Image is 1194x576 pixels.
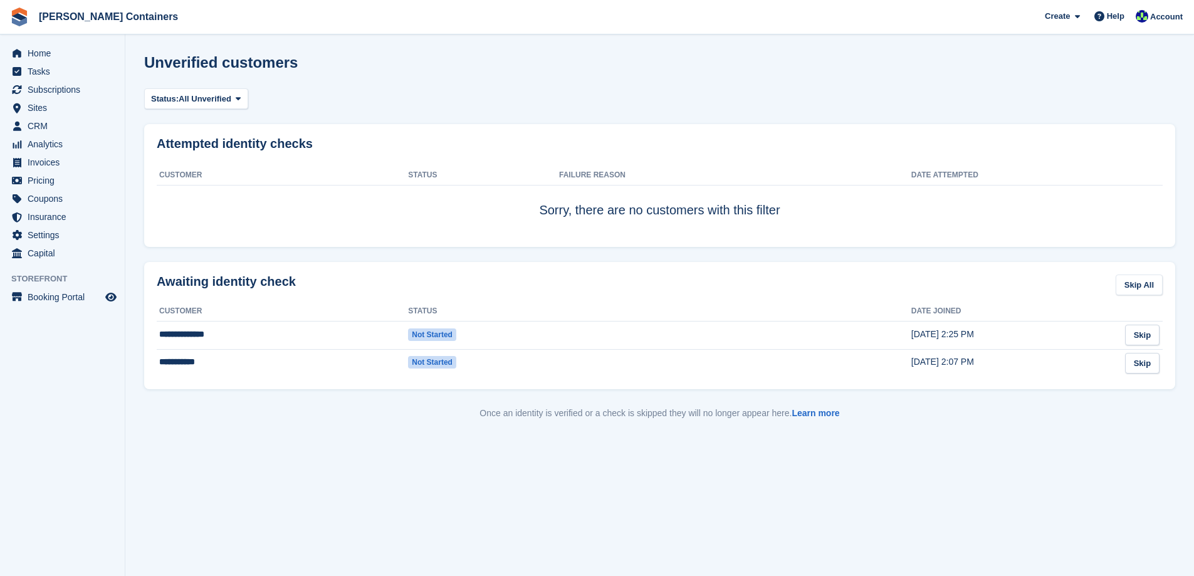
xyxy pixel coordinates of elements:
[28,99,103,117] span: Sites
[6,190,118,207] a: menu
[408,165,559,186] th: Status
[6,244,118,262] a: menu
[539,203,780,217] span: Sorry, there are no customers with this filter
[6,226,118,244] a: menu
[408,356,456,369] span: Not started
[28,81,103,98] span: Subscriptions
[911,301,1113,322] th: Date joined
[6,117,118,135] a: menu
[1116,275,1163,295] a: Skip All
[6,172,118,189] a: menu
[179,93,231,105] span: All Unverified
[28,63,103,80] span: Tasks
[157,137,1163,151] h2: Attempted identity checks
[28,226,103,244] span: Settings
[1125,325,1160,345] a: Skip
[144,54,298,71] h1: Unverified customers
[28,45,103,62] span: Home
[157,301,408,322] th: Customer
[6,208,118,226] a: menu
[28,208,103,226] span: Insurance
[6,288,118,306] a: menu
[1125,353,1160,374] a: Skip
[11,273,125,285] span: Storefront
[6,63,118,80] a: menu
[559,165,911,186] th: Failure Reason
[408,301,559,322] th: Status
[28,190,103,207] span: Coupons
[792,408,839,418] a: Learn more
[1136,10,1148,23] img: Audra Whitelaw
[6,45,118,62] a: menu
[6,99,118,117] a: menu
[151,93,179,105] span: Status:
[28,154,103,171] span: Invoices
[144,88,248,109] button: Status: All Unverified
[10,8,29,26] img: stora-icon-8386f47178a22dfd0bd8f6a31ec36ba5ce8667c1dd55bd0f319d3a0aa187defe.svg
[34,6,183,27] a: [PERSON_NAME] Containers
[103,290,118,305] a: Preview store
[1150,11,1183,23] span: Account
[28,288,103,306] span: Booking Portal
[1045,10,1070,23] span: Create
[1107,10,1124,23] span: Help
[6,154,118,171] a: menu
[28,244,103,262] span: Capital
[28,172,103,189] span: Pricing
[911,321,1113,349] td: [DATE] 2:25 PM
[911,165,1113,186] th: Date attempted
[6,81,118,98] a: menu
[28,135,103,153] span: Analytics
[157,165,408,186] th: Customer
[408,328,456,341] span: Not started
[28,117,103,135] span: CRM
[157,275,296,289] h2: Awaiting identity check
[6,135,118,153] a: menu
[911,349,1113,377] td: [DATE] 2:07 PM
[144,407,1175,420] p: Once an identity is verified or a check is skipped they will no longer appear here.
